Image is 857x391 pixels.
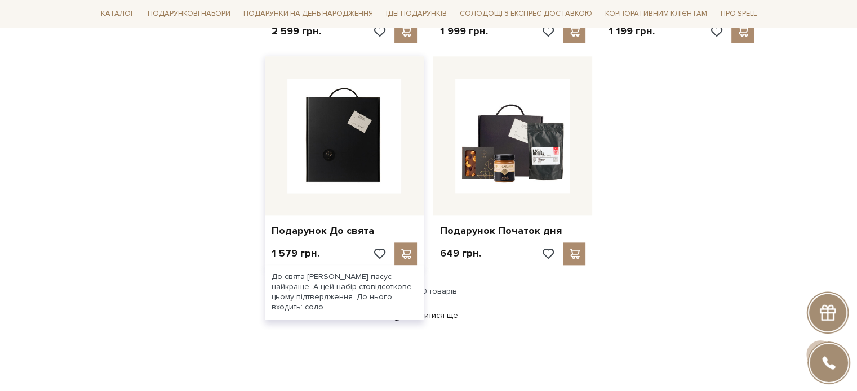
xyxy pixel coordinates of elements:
span: Подарункові набори [143,6,235,23]
a: Подарунок До свята [272,224,418,237]
span: Подарунки на День народження [239,6,378,23]
p: 1 999 грн. [439,25,487,38]
p: 649 грн. [439,247,481,260]
span: Про Spell [716,6,761,23]
a: Дивитися ще [392,305,465,325]
span: Ідеї подарунків [381,6,451,23]
img: Подарунок До свята [287,79,402,193]
div: 16 з 30 товарів [92,286,766,296]
div: До свята [PERSON_NAME] пасує найкраще. А цей набір стовідсоткове цьому підтвердження. До нього вх... [265,265,424,320]
p: 2 599 грн. [272,25,321,38]
a: Корпоративним клієнтам [601,5,712,24]
a: Солодощі з експрес-доставкою [455,5,597,24]
p: 1 579 грн. [272,247,319,260]
p: 1 199 грн. [608,25,654,38]
span: Каталог [96,6,139,23]
a: Подарунок Початок дня [439,224,585,237]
